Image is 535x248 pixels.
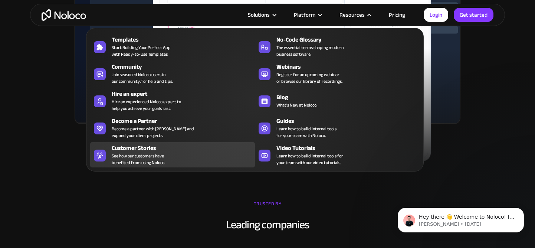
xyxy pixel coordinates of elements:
span: Learn how to build internal tools for your team with our video tutorials. [276,153,343,166]
span: Start Building Your Perfect App with Ready-to-Use Templates [112,44,171,58]
div: Hire an expert [112,89,258,98]
span: Register for an upcoming webinar or browse our library of recordings. [276,71,342,85]
div: Webinars [276,62,423,71]
div: Become a Partner [112,117,258,125]
a: Pricing [380,10,414,20]
a: WebinarsRegister for an upcoming webinaror browse our library of recordings. [255,61,420,86]
span: See how our customers have benefited from using Noloco. [112,153,165,166]
a: Get started [454,8,493,22]
div: Video Tutorials [276,144,423,153]
a: No-Code GlossaryThe essential terms shaping modernbusiness software. [255,34,420,59]
div: Resources [339,10,365,20]
a: Customer StoriesSee how our customers havebenefited from using Noloco. [90,142,255,167]
div: No-Code Glossary [276,35,423,44]
span: Learn how to build internal tools for your team with Noloco. [276,125,337,139]
nav: Resources [86,17,424,172]
iframe: Intercom notifications message [387,192,535,244]
div: Resources [330,10,380,20]
a: CommunityJoin seasoned Noloco users inour community, for help and tips. [90,61,255,86]
a: GuidesLearn how to build internal toolsfor your team with Noloco. [255,115,420,140]
a: Become a PartnerBecome a partner with [PERSON_NAME] andexpand your client projects. [90,115,255,140]
div: Community [112,62,258,71]
a: Login [424,8,448,22]
span: What's New at Noloco. [276,102,317,108]
a: Video TutorialsLearn how to build internal tools foryour team with our video tutorials. [255,142,420,167]
a: BlogWhat's New at Noloco. [255,88,420,113]
div: Solutions [248,10,270,20]
div: Guides [276,117,423,125]
div: Customer Stories [112,144,258,153]
div: Hire an experienced Noloco expert to help you achieve your goals fast. [112,98,181,112]
span: Join seasoned Noloco users in our community, for help and tips. [112,71,173,85]
div: Templates [112,35,258,44]
span: The essential terms shaping modern business software. [276,44,344,58]
a: home [42,9,86,21]
div: Become a partner with [PERSON_NAME] and expand your client projects. [112,125,194,139]
a: Hire an expertHire an experienced Noloco expert tohelp you achieve your goals fast. [90,88,255,113]
a: TemplatesStart Building Your Perfect Appwith Ready-to-Use Templates [90,34,255,59]
div: Platform [285,10,330,20]
div: Solutions [239,10,285,20]
div: Blog [276,93,423,102]
div: Platform [294,10,315,20]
